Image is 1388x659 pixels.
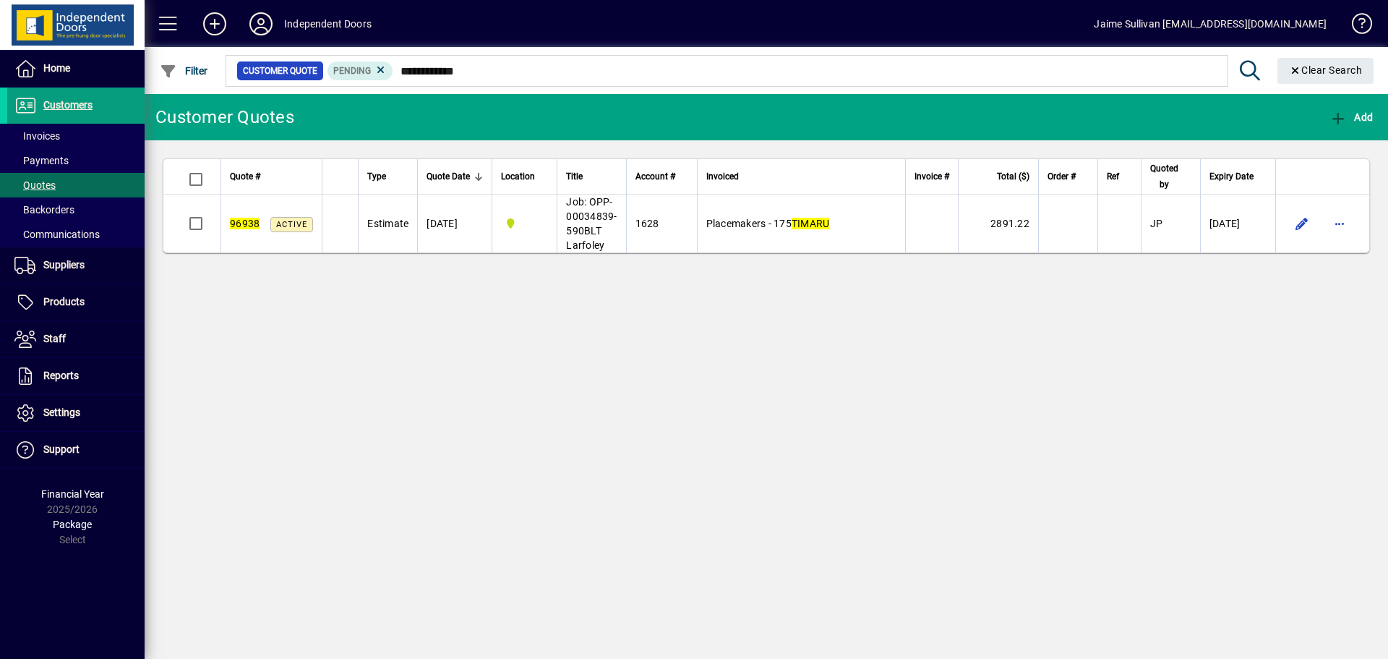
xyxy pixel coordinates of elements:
span: Quotes [14,179,56,191]
span: Suppliers [43,259,85,271]
span: Customer Quote [243,64,317,78]
a: Home [7,51,145,87]
span: Settings [43,407,80,418]
span: Quoted by [1150,161,1178,192]
a: Staff [7,321,145,357]
span: Backorders [14,204,74,216]
div: Quote # [230,169,313,184]
div: Customer Quotes [155,106,294,129]
span: Invoices [14,130,60,142]
a: Knowledge Base [1341,3,1370,50]
td: [DATE] [1200,195,1275,252]
div: Expiry Date [1209,169,1267,184]
span: Quote # [230,169,260,184]
span: Pending [333,66,371,76]
div: Location [501,169,548,184]
button: Filter [156,58,212,84]
span: Quote Date [427,169,470,184]
a: Invoices [7,124,145,148]
a: Support [7,432,145,468]
a: Reports [7,358,145,394]
span: Title [566,169,583,184]
td: 2891.22 [958,195,1038,252]
span: Reports [43,370,79,381]
button: More options [1328,212,1351,235]
button: Add [192,11,238,37]
a: Payments [7,148,145,173]
em: 96938 [230,218,260,229]
span: Package [53,519,92,530]
span: Filter [160,65,208,77]
span: Add [1329,111,1373,123]
span: Payments [14,155,69,166]
button: Profile [238,11,284,37]
span: Clear Search [1289,64,1363,76]
a: Settings [7,395,145,431]
span: Communications [14,229,100,240]
span: Support [43,443,80,455]
a: Quotes [7,173,145,197]
span: Home [43,62,70,74]
span: Invoiced [706,169,739,184]
div: Invoiced [706,169,897,184]
div: Account # [635,169,688,184]
span: JP [1150,218,1163,229]
button: Clear [1277,58,1374,84]
span: Account # [635,169,675,184]
div: Title [566,169,617,184]
a: Communications [7,222,145,247]
div: Quoted by [1150,161,1191,192]
span: Type [367,169,386,184]
div: Independent Doors [284,12,372,35]
div: Order # [1048,169,1089,184]
span: Financial Year [41,488,104,500]
span: Expiry Date [1209,169,1254,184]
span: Total ($) [997,169,1029,184]
em: TIMARU [792,218,830,229]
span: Job: OPP-00034839-590BLT Larfoley [566,196,617,251]
button: Edit [1290,212,1314,235]
a: Products [7,284,145,320]
span: Ref [1107,169,1119,184]
span: Order # [1048,169,1076,184]
button: Add [1326,104,1376,130]
a: Suppliers [7,247,145,284]
span: Staff [43,333,66,344]
span: Timaru [501,216,548,231]
mat-chip: Pending Status: Pending [327,61,393,80]
div: Quote Date [427,169,483,184]
span: Products [43,296,85,307]
span: 1628 [635,218,659,229]
span: Estimate [367,218,408,229]
a: Backorders [7,197,145,222]
div: Jaime Sullivan [EMAIL_ADDRESS][DOMAIN_NAME] [1094,12,1327,35]
span: Active [276,220,307,229]
span: Location [501,169,535,184]
span: Placemakers - 175 [706,218,830,229]
div: Ref [1107,169,1132,184]
span: Customers [43,99,93,111]
span: Invoice # [914,169,949,184]
td: [DATE] [417,195,492,252]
